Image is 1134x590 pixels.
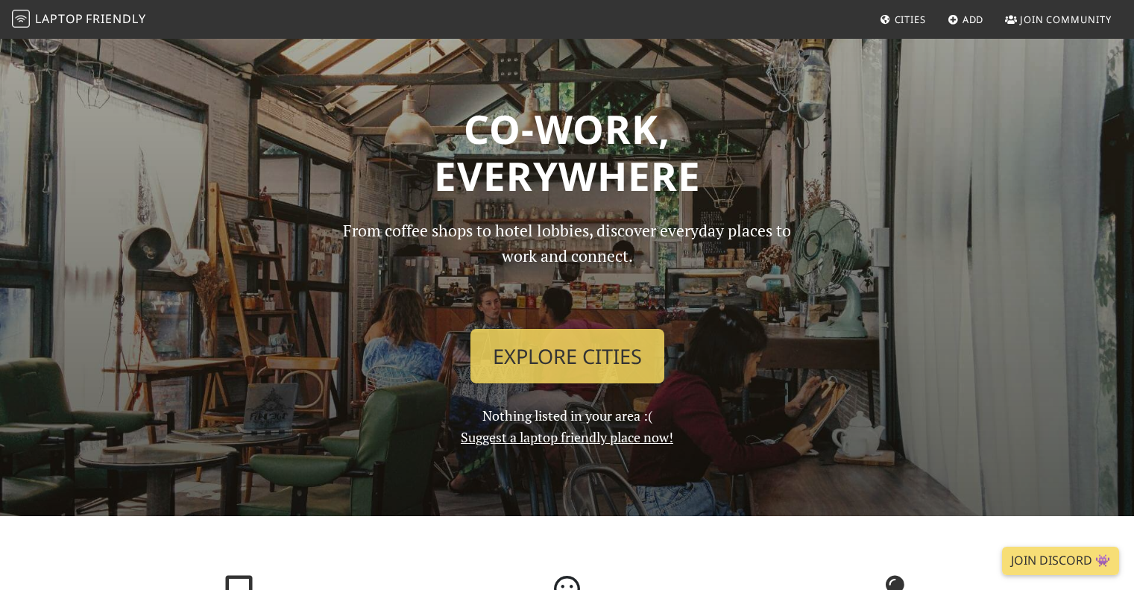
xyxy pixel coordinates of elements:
a: Add [942,6,990,33]
div: Nothing listed in your area :( [321,218,813,448]
p: From coffee shops to hotel lobbies, discover everyday places to work and connect. [330,218,804,317]
span: Join Community [1020,13,1112,26]
a: Suggest a laptop friendly place now! [461,428,673,446]
span: Cities [895,13,926,26]
span: Friendly [86,10,145,27]
a: Cities [874,6,932,33]
span: Add [963,13,984,26]
a: Join Community [999,6,1118,33]
span: Laptop [35,10,84,27]
a: Explore Cities [470,329,664,384]
img: LaptopFriendly [12,10,30,28]
a: LaptopFriendly LaptopFriendly [12,7,146,33]
a: Join Discord 👾 [1002,547,1119,575]
h1: Co-work, Everywhere [84,105,1050,200]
